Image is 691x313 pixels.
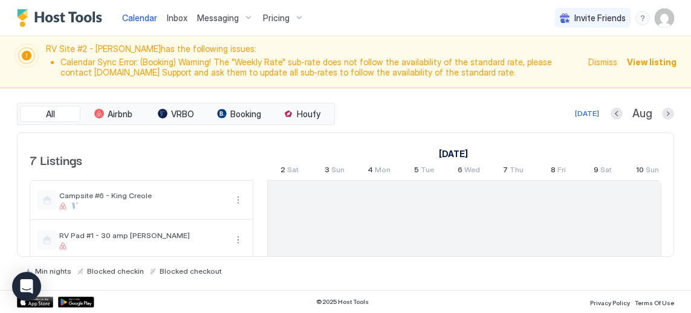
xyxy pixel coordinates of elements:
span: Calendar [122,13,157,23]
button: All [20,106,80,123]
a: Terms Of Use [635,295,674,308]
span: Privacy Policy [590,299,630,306]
span: 7 [503,165,508,178]
a: Host Tools Logo [17,9,108,27]
span: RV Pad #1 - 30 amp [PERSON_NAME] [59,231,226,240]
span: Min nights [35,266,71,276]
div: User profile [655,8,674,28]
button: VRBO [146,106,206,123]
a: Inbox [167,11,187,24]
span: 4 [368,165,373,178]
a: August 3, 2025 [322,163,348,180]
span: Messaging [197,13,239,24]
span: Sun [331,165,345,178]
a: August 6, 2025 [455,163,483,180]
span: Aug [632,107,652,121]
span: Booking [230,109,261,120]
span: 7 Listings [30,150,82,169]
span: RV Site #2 - [PERSON_NAME] has the following issues: [46,44,581,80]
div: View listing [627,56,676,68]
a: Privacy Policy [590,295,630,308]
a: Calendar [122,11,157,24]
span: 10 [636,165,644,178]
span: © 2025 Host Tools [316,298,369,306]
a: August 2, 2025 [277,163,302,180]
span: 9 [594,165,599,178]
span: Sun [646,165,659,178]
div: tab-group [17,103,335,126]
span: Thu [510,165,524,178]
span: 8 [551,165,556,178]
span: 5 [414,165,419,178]
div: Open Intercom Messenger [12,272,41,301]
button: More options [231,233,245,247]
span: 3 [325,165,329,178]
span: Houfy [297,109,320,120]
div: menu [231,233,245,247]
a: App Store [17,297,53,308]
a: August 5, 2025 [411,163,437,180]
span: Campsite #6 - King Creole [59,191,226,200]
span: Blocked checkout [160,266,222,276]
span: Airbnb [108,109,132,120]
button: Previous month [611,108,623,120]
span: Sat [600,165,612,178]
span: Inbox [167,13,187,23]
span: Fri [557,165,566,178]
button: Next month [662,108,674,120]
a: August 7, 2025 [500,163,527,180]
button: Airbnb [83,106,143,123]
span: Terms Of Use [635,299,674,306]
button: Houfy [271,106,332,123]
span: Sat [287,165,299,178]
button: More options [231,193,245,207]
li: Calendar Sync Error: (Booking) Warning! The "Weekly Rate" sub-rate does not follow the availabili... [60,57,581,78]
span: 6 [458,165,462,178]
a: August 8, 2025 [548,163,569,180]
a: August 2, 2025 [436,145,471,163]
span: Invite Friends [574,13,626,24]
div: menu [231,193,245,207]
a: August 9, 2025 [591,163,615,180]
span: Wed [464,165,480,178]
span: VRBO [171,109,194,120]
div: [DATE] [575,108,599,119]
a: August 4, 2025 [365,163,394,180]
div: Dismiss [588,56,617,68]
span: Pricing [263,13,290,24]
a: Google Play Store [58,297,94,308]
span: 2 [281,165,285,178]
span: Blocked checkin [87,266,144,276]
span: Tue [421,165,434,178]
span: All [46,109,55,120]
button: Booking [209,106,269,123]
span: Mon [375,165,391,178]
button: [DATE] [573,106,601,121]
div: menu [635,11,650,25]
a: August 10, 2025 [633,163,662,180]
